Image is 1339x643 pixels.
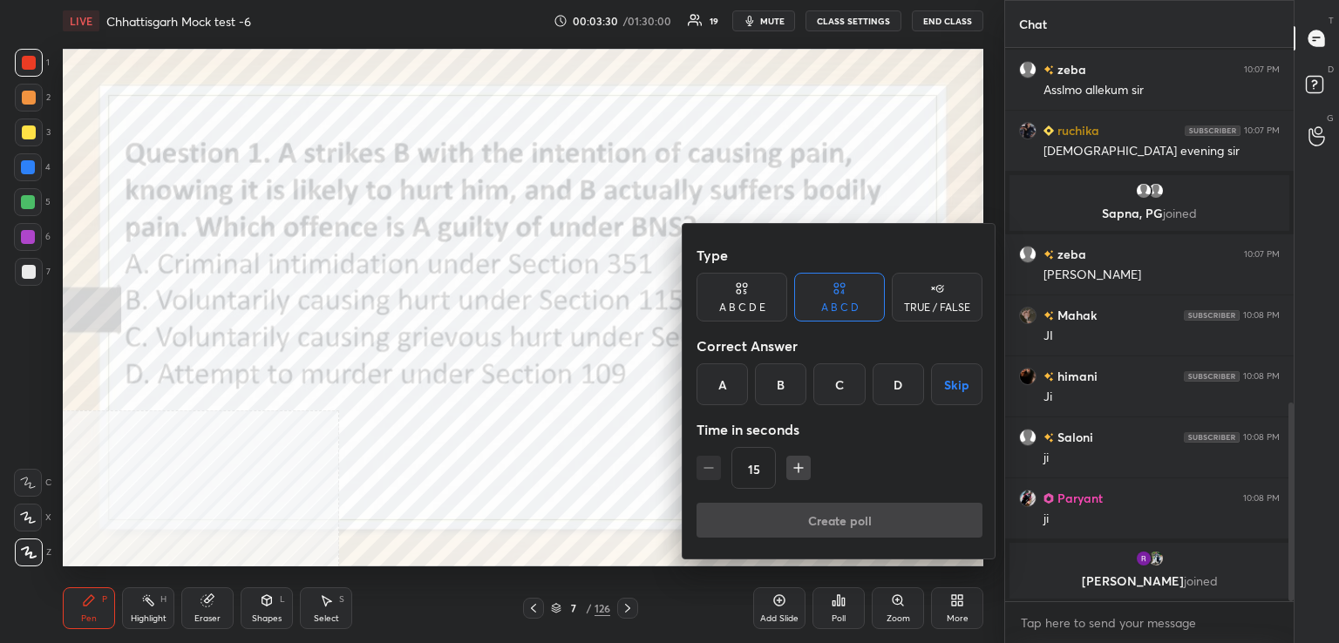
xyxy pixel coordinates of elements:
div: D [873,363,924,405]
div: B [755,363,806,405]
div: TRUE / FALSE [904,302,970,313]
div: Type [697,238,982,273]
div: C [813,363,865,405]
div: A [697,363,748,405]
div: A B C D [821,302,859,313]
button: Skip [931,363,982,405]
div: Time in seconds [697,412,982,447]
div: A B C D E [719,302,765,313]
div: Correct Answer [697,328,982,363]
